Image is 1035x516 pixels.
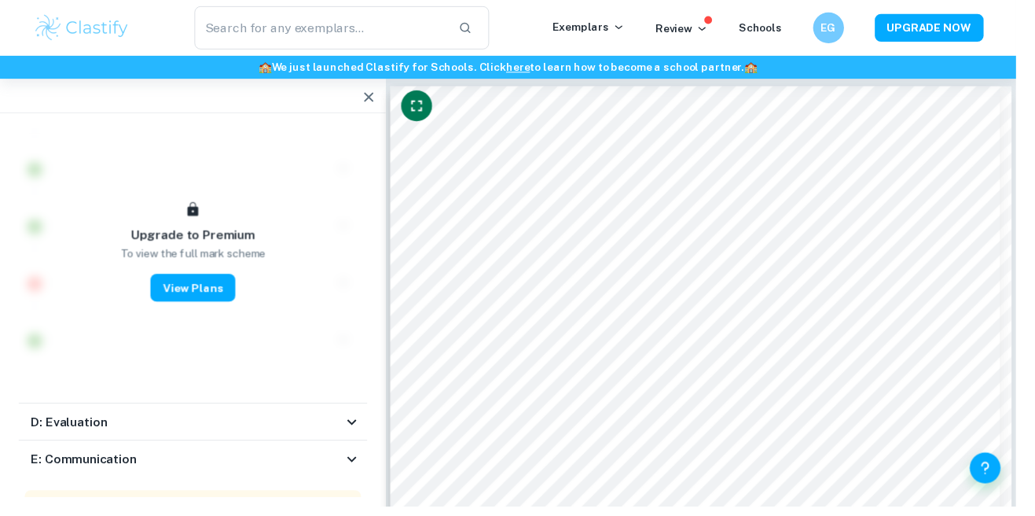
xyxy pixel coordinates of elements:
button: Help and Feedback [988,461,1019,492]
span: 🏫 [263,62,277,75]
h6: We just launched Clastify for Schools. Click to learn how to become a school partner. [3,60,1032,77]
div: D: Evaluation [19,411,374,449]
a: Schools [753,22,797,35]
span: 🏫 [758,62,772,75]
div: E: Communication [19,449,374,487]
p: Review [668,20,721,38]
img: Clastify logo [34,13,134,44]
h6: EG [835,20,853,37]
button: Fullscreen [409,92,440,123]
h6: Upgrade to Premium [134,230,260,249]
p: To view the full mark scheme [123,249,270,267]
h6: E: Communication [31,459,139,477]
p: Exemplars [563,19,637,36]
input: Search for any exemplars... [198,6,455,50]
button: EG [828,13,860,44]
a: here [516,62,540,75]
button: View Plans [153,279,240,308]
button: UPGRADE NOW [891,14,1002,42]
h6: D: Evaluation [31,421,109,440]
